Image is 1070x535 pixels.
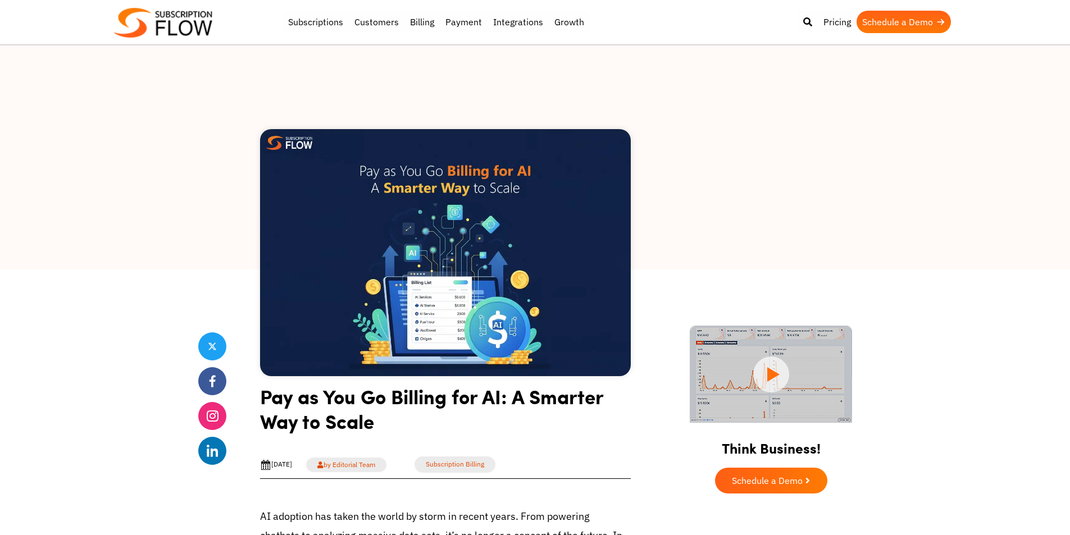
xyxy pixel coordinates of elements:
[283,11,349,33] a: Subscriptions
[114,8,212,38] img: Subscriptionflow
[306,458,386,472] a: by Editorial Team
[549,11,590,33] a: Growth
[488,11,549,33] a: Integrations
[857,11,951,33] a: Schedule a Demo
[670,426,872,462] h2: Think Business!
[415,456,495,473] a: Subscription Billing
[690,326,852,423] img: intro video
[404,11,440,33] a: Billing
[260,129,631,376] img: Pay as You Go Billing for AI
[349,11,404,33] a: Customers
[260,384,631,442] h1: Pay as You Go Billing for AI: A Smarter Way to Scale
[715,468,827,493] a: Schedule a Demo
[260,459,292,470] div: [DATE]
[732,476,803,485] span: Schedule a Demo
[440,11,488,33] a: Payment
[818,11,857,33] a: Pricing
